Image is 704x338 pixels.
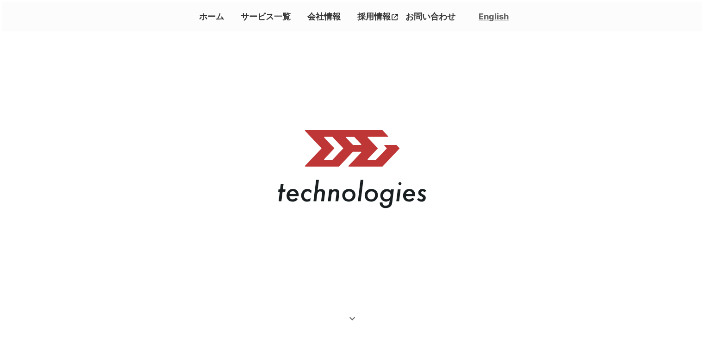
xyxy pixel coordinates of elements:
[479,11,509,22] a: English
[304,9,344,24] a: 会社情報
[354,9,392,24] p: 採用情報
[237,9,294,24] a: サービス一覧
[347,313,358,324] i: keyboard_arrow_down
[278,130,426,208] img: メインロゴ
[402,9,459,24] a: お問い合わせ
[195,9,228,24] a: ホーム
[354,9,402,24] a: 採用情報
